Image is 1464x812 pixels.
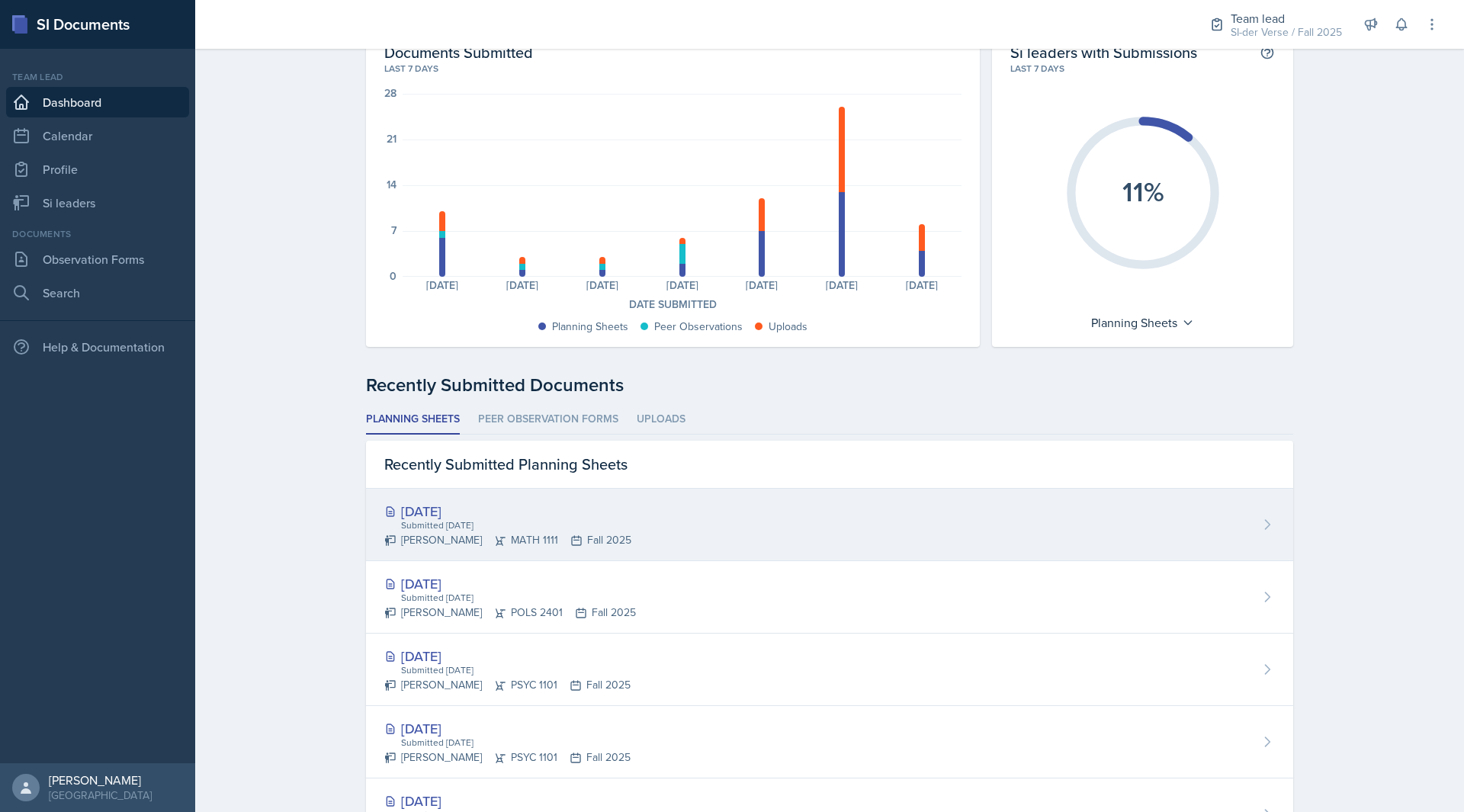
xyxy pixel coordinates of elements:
[384,532,631,548] div: [PERSON_NAME] MATH 1111 Fall 2025
[722,280,802,290] div: [DATE]
[400,736,631,749] div: Submitted [DATE]
[384,605,636,621] div: [PERSON_NAME] POLS 2401 Fall 2025
[6,227,189,241] div: Documents
[366,561,1293,634] a: [DATE] Submitted [DATE] [PERSON_NAME]POLS 2401Fall 2025
[802,280,882,290] div: [DATE]
[6,154,189,185] a: Profile
[483,280,563,290] div: [DATE]
[1231,9,1342,27] div: Team lead
[642,280,722,290] div: [DATE]
[1010,62,1275,75] div: Last 7 days
[403,280,483,290] div: [DATE]
[1231,24,1342,40] div: SI-der Verse / Fall 2025
[6,120,189,151] a: Calendar
[637,405,685,435] li: Uploads
[366,489,1293,561] a: [DATE] Submitted [DATE] [PERSON_NAME]MATH 1111Fall 2025
[400,591,636,605] div: Submitted [DATE]
[384,749,631,765] div: [PERSON_NAME] PSYC 1101 Fall 2025
[384,646,631,666] div: [DATE]
[391,225,396,236] div: 7
[563,280,643,290] div: [DATE]
[1084,310,1202,335] div: Planning Sheets
[384,62,962,75] div: Last 7 days
[6,278,189,308] a: Search
[366,441,1293,489] div: Recently Submitted Planning Sheets
[6,332,189,362] div: Help & Documentation
[384,88,396,98] div: 28
[6,70,189,84] div: Team lead
[49,772,152,788] div: [PERSON_NAME]
[384,43,962,62] h2: Documents Submitted
[387,133,396,144] div: 21
[366,706,1293,778] a: [DATE] Submitted [DATE] [PERSON_NAME]PSYC 1101Fall 2025
[552,319,628,335] div: Planning Sheets
[384,791,631,811] div: [DATE]
[1010,43,1197,62] h2: Si leaders with Submissions
[6,244,189,274] a: Observation Forms
[478,405,618,435] li: Peer Observation Forms
[387,179,396,190] div: 14
[654,319,743,335] div: Peer Observations
[384,573,636,594] div: [DATE]
[366,634,1293,706] a: [DATE] Submitted [DATE] [PERSON_NAME]PSYC 1101Fall 2025
[384,677,631,693] div: [PERSON_NAME] PSYC 1101 Fall 2025
[769,319,807,335] div: Uploads
[49,788,152,803] div: [GEOGRAPHIC_DATA]
[366,405,460,435] li: Planning Sheets
[384,718,631,739] div: [DATE]
[6,188,189,218] a: Si leaders
[882,280,962,290] div: [DATE]
[384,297,962,313] div: Date Submitted
[6,87,189,117] a: Dashboard
[400,663,631,677] div: Submitted [DATE]
[366,371,1293,399] div: Recently Submitted Documents
[400,518,631,532] div: Submitted [DATE]
[1122,172,1164,211] text: 11%
[384,501,631,522] div: [DATE]
[390,271,396,281] div: 0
